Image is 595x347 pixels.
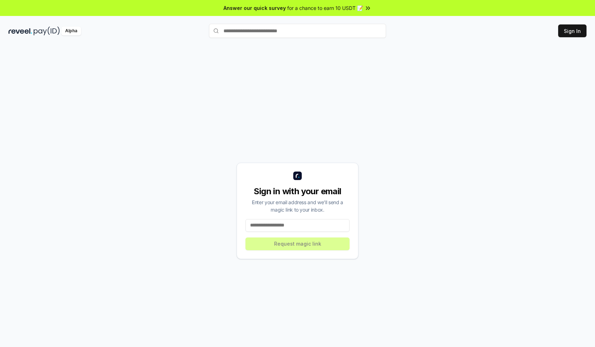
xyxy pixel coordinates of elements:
[61,27,81,35] div: Alpha
[245,186,350,197] div: Sign in with your email
[223,4,286,12] span: Answer our quick survey
[287,4,363,12] span: for a chance to earn 10 USDT 📝
[558,24,586,37] button: Sign In
[293,172,302,180] img: logo_small
[34,27,60,35] img: pay_id
[8,27,32,35] img: reveel_dark
[245,198,350,213] div: Enter your email address and we’ll send a magic link to your inbox.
